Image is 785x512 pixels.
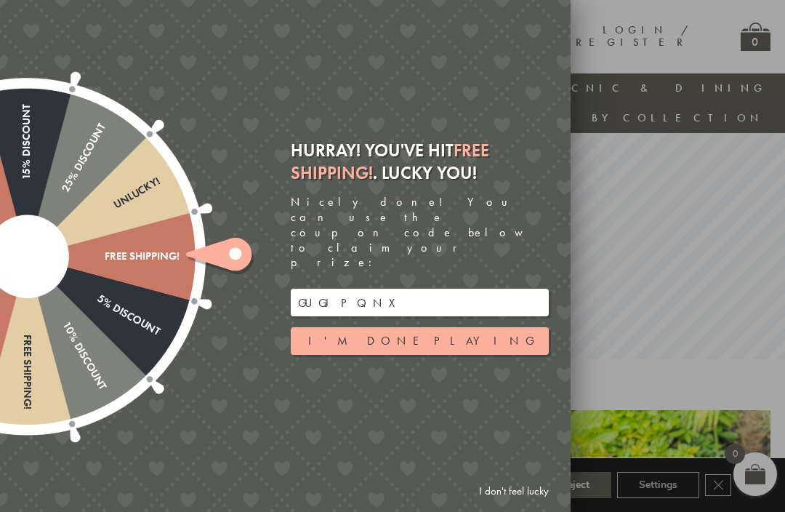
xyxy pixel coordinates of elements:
div: Nicely done! You can use the coupon code below to claim your prize: [291,195,549,271]
div: Hurray! You've hit . Lucky you! [291,139,549,184]
input: Your email [291,289,549,316]
div: Unlucky! [24,175,162,262]
div: 15% Discount [21,103,33,256]
div: 10% Discount [22,253,109,391]
button: I'm done playing [291,327,549,355]
div: Free shipping! [28,249,180,262]
div: 25% Discount [22,121,109,259]
a: I don't feel lucky [472,478,556,505]
div: 5% Discount [24,251,162,338]
div: Free shipping! [21,256,33,409]
em: Free shipping! [291,139,489,184]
